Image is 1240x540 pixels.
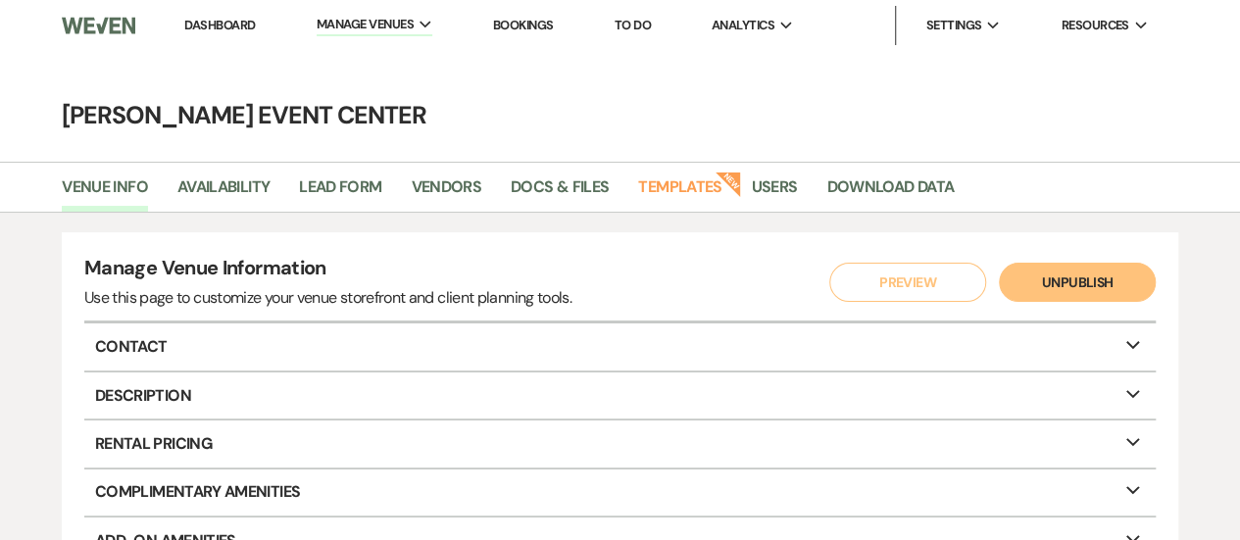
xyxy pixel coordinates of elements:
[824,263,981,302] a: Preview
[925,16,981,35] span: Settings
[62,174,148,212] a: Venue Info
[317,15,414,34] span: Manage Venues
[411,174,481,212] a: Vendors
[752,174,798,212] a: Users
[184,17,255,33] a: Dashboard
[638,174,721,212] a: Templates
[177,174,270,212] a: Availability
[829,263,986,302] button: Preview
[84,469,1156,515] p: Complimentary Amenities
[511,174,609,212] a: Docs & Files
[84,286,571,310] div: Use this page to customize your venue storefront and client planning tools.
[1061,16,1128,35] span: Resources
[84,372,1156,418] p: Description
[493,17,554,33] a: Bookings
[715,170,742,197] strong: New
[84,323,1156,369] p: Contact
[299,174,381,212] a: Lead Form
[84,420,1156,466] p: Rental Pricing
[826,174,954,212] a: Download Data
[62,5,134,46] img: Weven Logo
[84,254,571,286] h4: Manage Venue Information
[712,16,774,35] span: Analytics
[615,17,651,33] a: To Do
[999,263,1156,302] button: Unpublish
